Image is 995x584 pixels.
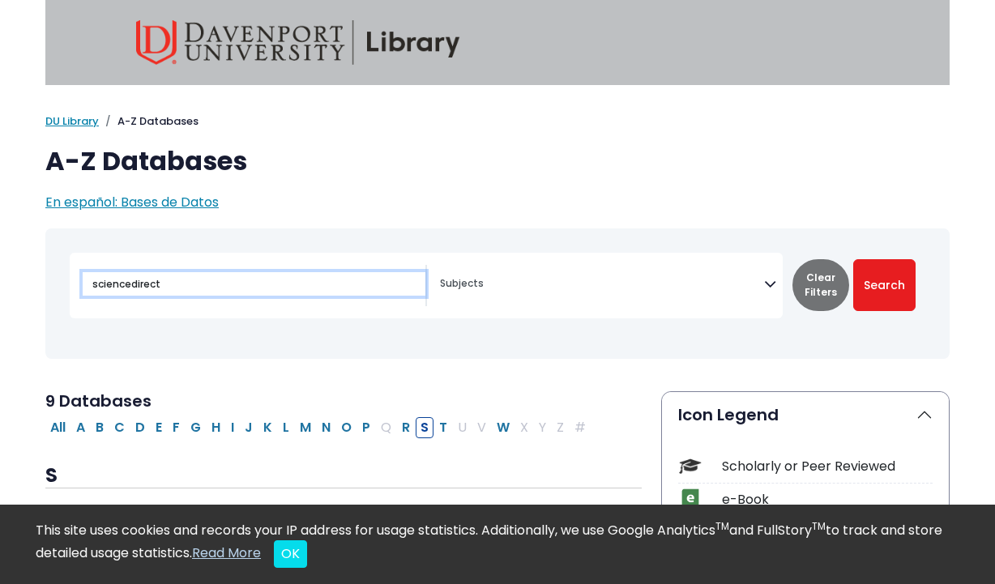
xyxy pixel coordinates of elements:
sup: TM [812,519,826,533]
div: Scholarly or Peer Reviewed [722,457,933,476]
div: This site uses cookies and records your IP address for usage statistics. Additionally, we use Goo... [36,521,959,568]
button: Submit for Search Results [853,259,916,311]
button: Filter Results T [434,417,452,438]
button: Filter Results N [317,417,335,438]
button: Icon Legend [662,392,949,437]
h3: S [45,464,642,488]
button: Close [274,540,307,568]
button: Filter Results E [151,417,167,438]
button: Filter Results W [492,417,515,438]
img: Davenport University Library [136,20,460,65]
button: Filter Results S [416,417,433,438]
button: Filter Results M [295,417,316,438]
button: Filter Results O [336,417,357,438]
button: Filter Results L [278,417,294,438]
button: Filter Results J [240,417,258,438]
a: En español: Bases de Datos [45,193,219,211]
li: A-Z Databases [99,113,199,130]
button: Filter Results G [186,417,206,438]
nav: Search filters [45,228,950,359]
input: Search database by title or keyword [83,272,425,296]
div: e-Book [722,490,933,509]
button: Clear Filters [792,259,849,311]
a: DU Library [45,113,99,129]
div: Alpha-list to filter by first letter of database name [45,417,592,436]
button: Filter Results K [258,417,277,438]
h1: A-Z Databases [45,146,950,177]
button: Filter Results P [357,417,375,438]
nav: breadcrumb [45,113,950,130]
span: 9 Databases [45,390,152,412]
img: Icon e-Book [679,488,701,510]
button: Filter Results B [91,417,109,438]
textarea: Search [440,279,764,292]
img: Icon Scholarly or Peer Reviewed [679,455,701,477]
a: Read More [192,544,261,562]
button: Filter Results C [109,417,130,438]
button: Filter Results I [226,417,239,438]
button: All [45,417,70,438]
button: Filter Results R [397,417,415,438]
button: Filter Results D [130,417,150,438]
button: Filter Results F [168,417,185,438]
sup: TM [715,519,729,533]
button: Filter Results H [207,417,225,438]
button: Filter Results A [71,417,90,438]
